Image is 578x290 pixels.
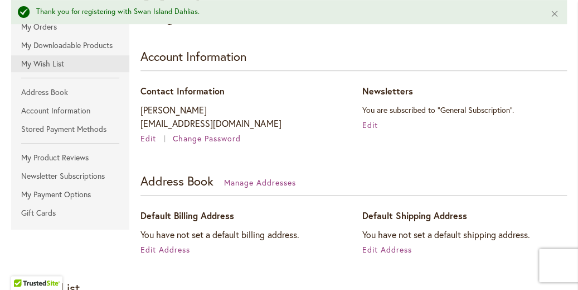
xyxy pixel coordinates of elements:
a: Edit Address [362,244,412,255]
p: [PERSON_NAME] [EMAIL_ADDRESS][DOMAIN_NAME] [140,103,345,130]
a: My Product Reviews [11,149,129,166]
span: Contact Information [140,85,225,97]
address: You have not set a default shipping address. [362,228,567,241]
a: Account Information [11,102,129,119]
a: My Payment Options [11,186,129,203]
span: Default Billing Address [140,210,234,221]
a: My Orders [11,18,129,35]
a: Newsletter Subscriptions [11,168,129,184]
address: You have not set a default billing address. [140,228,345,241]
a: Change Password [173,133,241,144]
a: My Downloadable Products [11,37,129,54]
a: My Wish List [11,55,129,72]
span: Newsletters [362,85,413,97]
a: Edit Address [140,244,190,255]
a: Manage Addresses [224,177,296,188]
a: Address Book [11,84,129,101]
a: Stored Payment Methods [11,121,129,137]
span: Edit [140,133,156,144]
strong: Address Book [140,173,213,189]
p: You are subscribed to "General Subscription". [362,103,567,117]
span: Default Shipping Address [362,210,467,221]
strong: Account Information [140,48,246,64]
a: Edit [140,133,171,144]
div: Thank you for registering with Swan Island Dahlias. [36,7,533,17]
a: Gift Cards [11,205,129,221]
iframe: Launch Accessibility Center [8,250,40,282]
a: Edit [362,120,378,130]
